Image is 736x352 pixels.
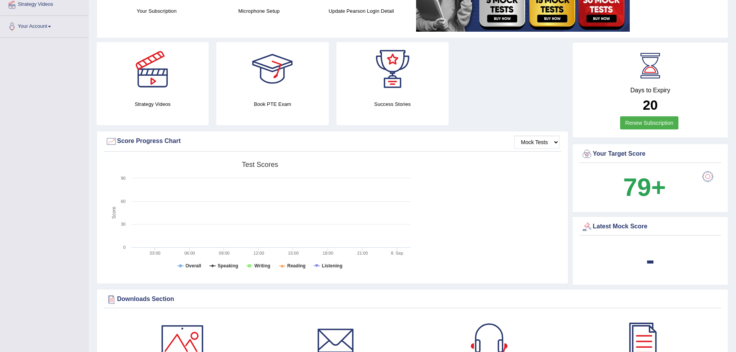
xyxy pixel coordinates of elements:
[109,7,204,15] h4: Your Subscription
[581,221,719,233] div: Latest Mock Score
[581,148,719,160] div: Your Target Score
[391,251,403,255] tspan: 8. Sep
[623,173,666,201] b: 79+
[643,97,658,112] b: 20
[357,251,368,255] text: 21:00
[323,251,333,255] text: 18:00
[620,116,678,129] a: Renew Subscription
[97,100,209,108] h4: Strategy Videos
[646,246,654,274] b: -
[216,100,328,108] h4: Book PTE Exam
[581,87,719,94] h4: Days to Expiry
[150,251,161,255] text: 03:00
[121,176,126,180] text: 90
[242,161,278,168] tspan: Test scores
[184,251,195,255] text: 06:00
[314,7,409,15] h4: Update Pearson Login Detail
[254,263,270,269] tspan: Writing
[253,251,264,255] text: 12:00
[185,263,201,269] tspan: Overall
[121,222,126,226] text: 30
[288,251,299,255] text: 15:00
[287,263,306,269] tspan: Reading
[111,207,117,219] tspan: Score
[218,263,238,269] tspan: Speaking
[105,136,559,147] div: Score Progress Chart
[322,263,342,269] tspan: Listening
[337,100,449,108] h4: Success Stories
[219,251,230,255] text: 09:00
[121,199,126,204] text: 60
[105,294,719,305] div: Downloads Section
[212,7,306,15] h4: Microphone Setup
[0,16,88,35] a: Your Account
[123,245,126,250] text: 0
